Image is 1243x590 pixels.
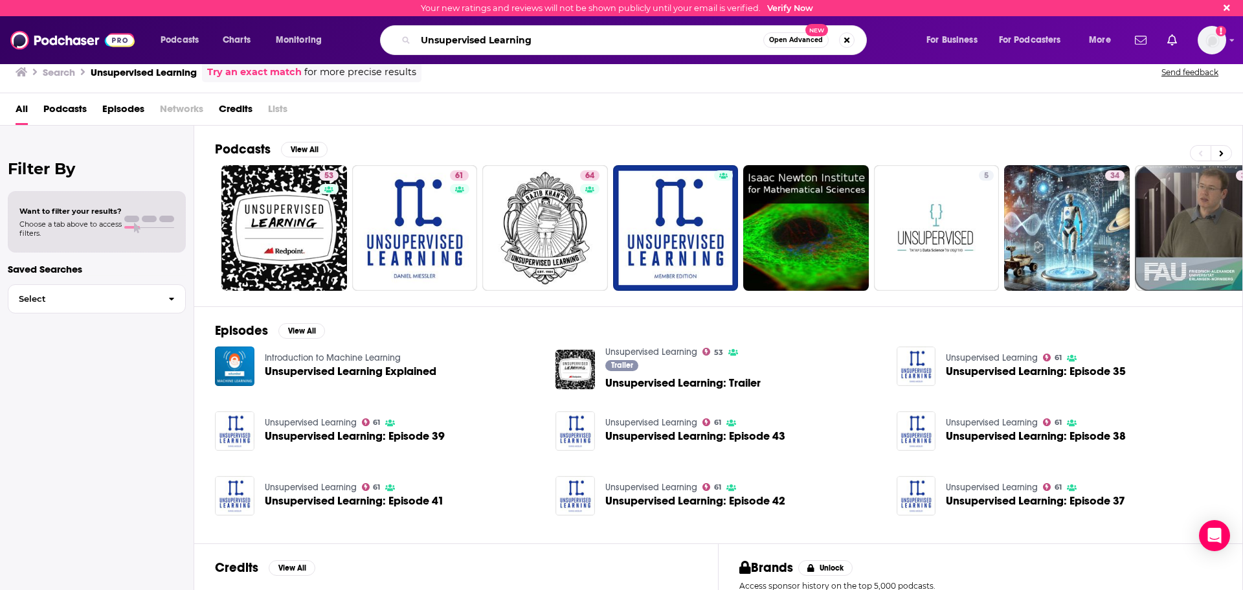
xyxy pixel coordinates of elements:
button: open menu [991,30,1080,51]
p: Saved Searches [8,263,186,275]
button: View All [269,560,315,576]
span: 53 [324,170,333,183]
a: Credits [219,98,252,125]
a: 61 [450,170,469,181]
button: Select [8,284,186,313]
h2: Filter By [8,159,186,178]
span: Lists [268,98,287,125]
span: 61 [455,170,464,183]
a: Unsupervised Learning [265,417,357,428]
a: Unsupervised Learning [946,482,1038,493]
span: Open Advanced [769,37,823,43]
a: Unsupervised Learning [605,417,697,428]
span: Podcasts [43,98,87,125]
a: CreditsView All [215,560,315,576]
button: View All [281,142,328,157]
a: 34 [1004,165,1130,291]
span: Unsupervised Learning: Episode 42 [605,495,785,506]
a: Unsupervised Learning [605,346,697,357]
a: Unsupervised Learning: Trailer [605,378,761,389]
img: Unsupervised Learning: Trailer [555,350,595,389]
a: 61 [352,165,478,291]
span: 61 [1055,484,1062,490]
a: PodcastsView All [215,141,328,157]
h2: Brands [739,560,793,576]
a: Unsupervised Learning: Episode 37 [946,495,1125,506]
h2: Episodes [215,323,268,339]
a: Show notifications dropdown [1130,29,1152,51]
img: Unsupervised Learning: Episode 41 [215,476,254,516]
a: Show notifications dropdown [1162,29,1182,51]
a: 61 [1043,418,1062,426]
a: Unsupervised Learning [265,482,357,493]
span: 34 [1110,170,1119,183]
span: Podcasts [161,31,199,49]
img: Unsupervised Learning: Episode 43 [555,411,595,451]
div: Open Intercom Messenger [1199,520,1230,551]
span: 61 [373,420,380,425]
a: 53 [702,348,723,356]
a: 61 [702,483,721,491]
button: Unlock [798,560,853,576]
span: 61 [714,420,721,425]
img: Unsupervised Learning Explained [215,346,254,386]
a: Unsupervised Learning [605,482,697,493]
span: Charts [223,31,251,49]
button: open menu [1080,30,1127,51]
span: Networks [160,98,203,125]
h3: Unsupervised Learning [91,66,197,78]
span: Unsupervised Learning: Episode 38 [946,431,1126,442]
span: 53 [714,350,723,356]
button: View All [278,323,325,339]
span: for more precise results [304,65,416,80]
a: 53 [221,165,347,291]
span: 61 [1055,420,1062,425]
h3: Search [43,66,75,78]
a: Verify Now [767,3,813,13]
a: 5 [874,165,1000,291]
span: Want to filter your results? [19,207,122,216]
span: New [805,24,829,36]
a: 61 [1043,354,1062,361]
a: Unsupervised Learning: Episode 43 [605,431,785,442]
span: Trailer [611,361,633,369]
a: Try an exact match [207,65,302,80]
img: Unsupervised Learning: Episode 37 [897,476,936,516]
a: Unsupervised Learning: Episode 39 [265,431,445,442]
span: For Business [926,31,978,49]
img: Unsupervised Learning: Episode 39 [215,411,254,451]
a: Charts [214,30,258,51]
a: Introduction to Machine Learning [265,352,401,363]
svg: Email not verified [1216,26,1226,36]
a: 61 [702,418,721,426]
span: For Podcasters [999,31,1061,49]
a: 34 [1105,170,1125,181]
a: Unsupervised Learning: Episode 41 [265,495,444,506]
a: Episodes [102,98,144,125]
span: More [1089,31,1111,49]
button: open menu [267,30,339,51]
span: Select [8,295,158,303]
a: 5 [979,170,994,181]
img: Podchaser - Follow, Share and Rate Podcasts [10,28,135,52]
span: 61 [373,484,380,490]
a: 61 [1043,483,1062,491]
span: 5 [984,170,989,183]
a: 53 [319,170,339,181]
a: EpisodesView All [215,323,325,339]
a: Unsupervised Learning: Episode 35 [946,366,1126,377]
button: Show profile menu [1198,26,1226,54]
span: Monitoring [276,31,322,49]
img: Unsupervised Learning: Episode 35 [897,346,936,386]
a: All [16,98,28,125]
a: Unsupervised Learning [946,417,1038,428]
